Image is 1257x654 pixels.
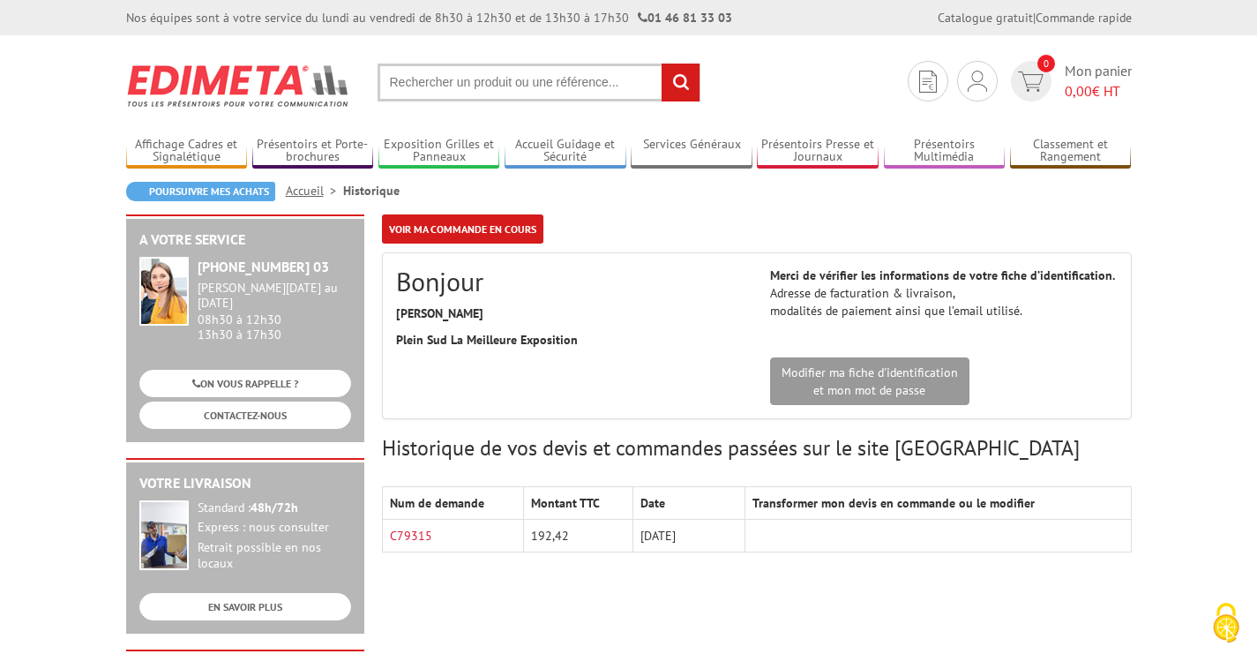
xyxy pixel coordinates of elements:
[1065,81,1132,101] span: € HT
[139,500,189,570] img: widget-livraison.jpg
[1037,55,1055,72] span: 0
[884,137,1006,166] a: Présentoirs Multimédia
[198,500,351,516] div: Standard :
[390,528,432,544] a: C79315
[396,267,744,296] h2: Bonjour
[745,487,1131,520] th: Transformer mon devis en commande ou le modifier
[968,71,987,92] img: devis rapide
[938,10,1033,26] a: Catalogue gratuit
[382,437,1132,460] h3: Historique de vos devis et commandes passées sur le site [GEOGRAPHIC_DATA]
[343,182,400,199] li: Historique
[126,137,248,166] a: Affichage Cadres et Signalétique
[1204,601,1248,645] img: Cookies (fenêtre modale)
[198,281,351,342] div: 08h30 à 12h30 13h30 à 17h30
[770,357,969,405] a: Modifier ma fiche d'identificationet mon mot de passe
[382,214,543,244] a: Voir ma commande en cours
[396,305,483,321] strong: [PERSON_NAME]
[126,53,351,118] img: Edimeta
[382,487,524,520] th: Num de demande
[126,9,732,26] div: Nos équipes sont à votre service du lundi au vendredi de 8h30 à 12h30 et de 13h30 à 17h30
[1065,82,1092,100] span: 0,00
[139,370,351,397] a: ON VOUS RAPPELLE ?
[631,137,752,166] a: Services Généraux
[378,137,500,166] a: Exposition Grilles et Panneaux
[770,267,1115,283] strong: Merci de vérifier les informations de votre fiche d’identification.
[396,332,578,348] strong: Plein Sud La Meilleure Exposition
[139,232,351,248] h2: A votre service
[524,487,632,520] th: Montant TTC
[198,540,351,572] div: Retrait possible en nos locaux
[198,281,351,311] div: [PERSON_NAME][DATE] au [DATE]
[770,267,1118,319] p: Adresse de facturation & livraison, modalités de paiement ainsi que l’email utilisé.
[252,137,374,166] a: Présentoirs et Porte-brochures
[1018,71,1044,92] img: devis rapide
[126,182,275,201] a: Poursuivre mes achats
[757,137,879,166] a: Présentoirs Presse et Journaux
[632,487,744,520] th: Date
[139,257,189,326] img: widget-service.jpg
[139,402,351,429] a: CONTACTEZ-NOUS
[632,520,744,553] td: [DATE]
[638,10,732,26] strong: 01 46 81 33 03
[139,593,351,620] a: EN SAVOIR PLUS
[524,520,632,553] td: 192,42
[139,476,351,492] h2: Votre livraison
[938,9,1132,26] div: |
[198,520,351,536] div: Express : nous consulter
[1010,137,1132,166] a: Classement et Rangement
[198,258,329,275] strong: [PHONE_NUMBER] 03
[919,71,937,93] img: devis rapide
[378,64,700,101] input: Rechercher un produit ou une référence...
[286,183,343,199] a: Accueil
[1036,10,1132,26] a: Commande rapide
[1195,594,1257,654] button: Cookies (fenêtre modale)
[662,64,700,101] input: rechercher
[505,137,626,166] a: Accueil Guidage et Sécurité
[1006,61,1132,101] a: devis rapide 0 Mon panier 0,00€ HT
[251,500,298,515] strong: 48h/72h
[1065,61,1132,101] span: Mon panier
